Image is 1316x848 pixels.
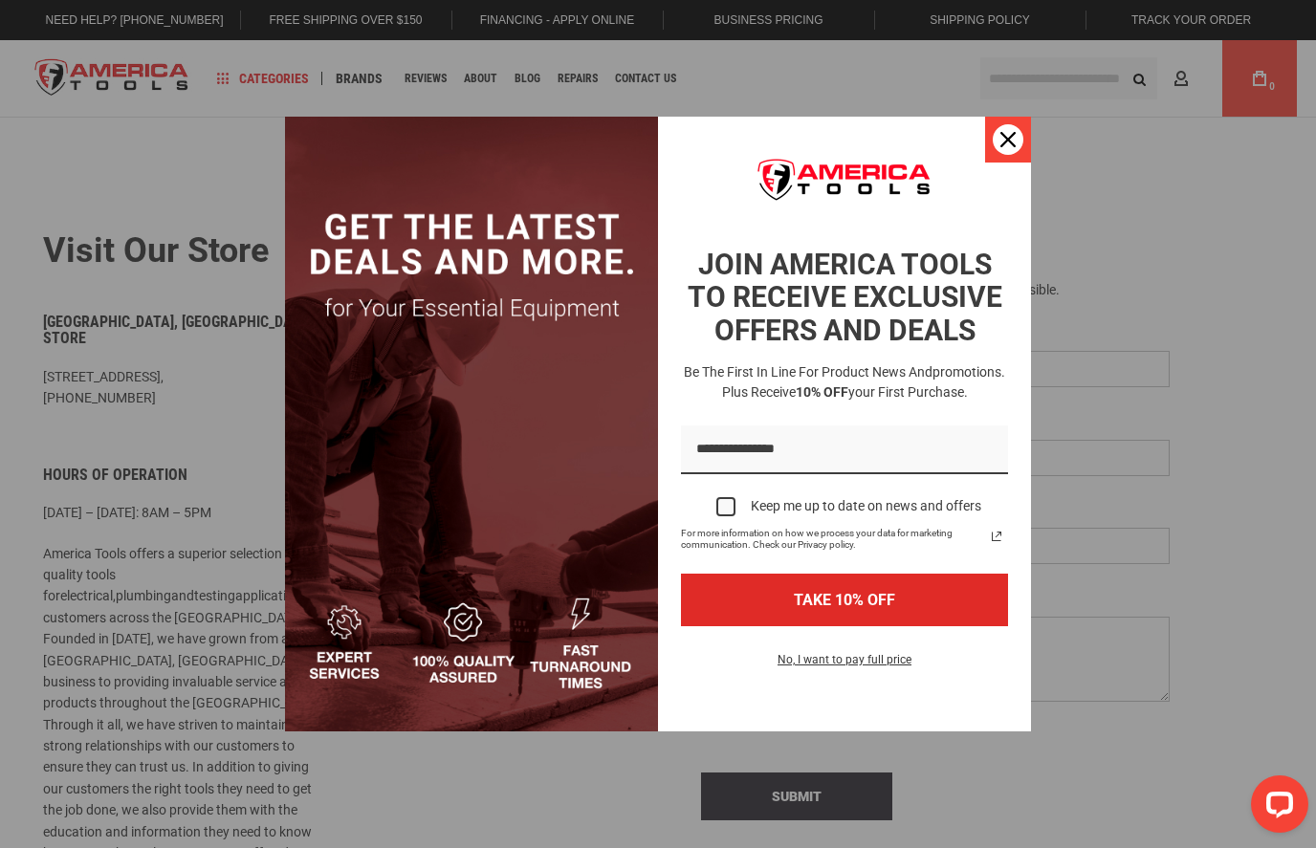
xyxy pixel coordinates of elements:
[677,362,1012,402] h3: Be the first in line for product news and
[1236,768,1316,848] iframe: LiveChat chat widget
[985,525,1008,548] a: Read our Privacy Policy
[681,528,985,551] span: For more information on how we process your data for marketing communication. Check our Privacy p...
[762,649,927,682] button: No, I want to pay full price
[796,384,848,400] strong: 10% OFF
[751,498,981,514] div: Keep me up to date on news and offers
[1000,132,1016,147] svg: close icon
[985,525,1008,548] svg: link icon
[681,574,1008,626] button: TAKE 10% OFF
[681,425,1008,474] input: Email field
[688,248,1002,347] strong: JOIN AMERICA TOOLS TO RECEIVE EXCLUSIVE OFFERS AND DEALS
[985,117,1031,163] button: Close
